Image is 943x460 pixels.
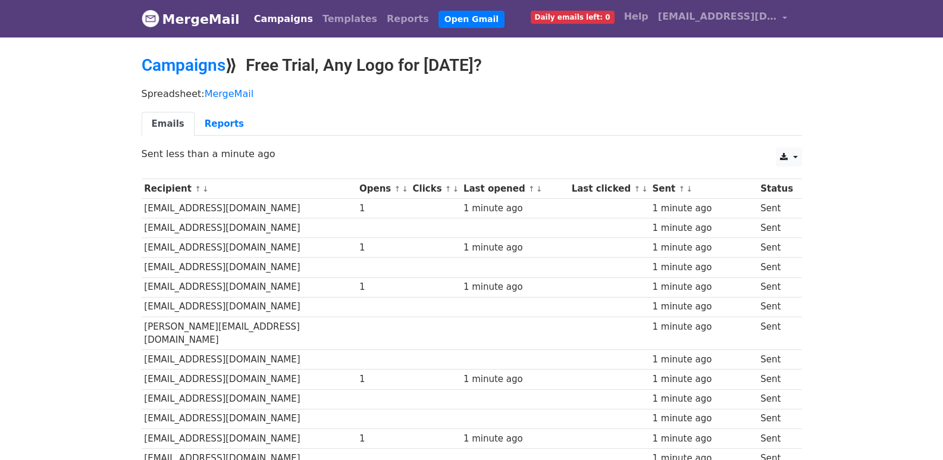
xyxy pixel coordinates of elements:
[757,277,795,297] td: Sent
[438,11,505,28] a: Open Gmail
[142,238,357,258] td: [EMAIL_ADDRESS][DOMAIN_NAME]
[652,241,754,255] div: 1 minute ago
[453,184,459,193] a: ↓
[569,179,650,199] th: Last clicked
[526,5,619,29] a: Daily emails left: 0
[757,428,795,448] td: Sent
[356,179,410,199] th: Opens
[142,258,357,277] td: [EMAIL_ADDRESS][DOMAIN_NAME]
[652,280,754,294] div: 1 minute ago
[195,184,201,193] a: ↑
[142,297,357,317] td: [EMAIL_ADDRESS][DOMAIN_NAME]
[142,317,357,350] td: [PERSON_NAME][EMAIL_ADDRESS][DOMAIN_NAME]
[463,280,566,294] div: 1 minute ago
[884,403,943,460] iframe: Chat Widget
[142,148,802,160] p: Sent less than a minute ago
[757,317,795,350] td: Sent
[382,7,434,31] a: Reports
[652,261,754,274] div: 1 minute ago
[679,184,685,193] a: ↑
[142,7,240,32] a: MergeMail
[463,241,566,255] div: 1 minute ago
[359,241,407,255] div: 1
[653,5,792,33] a: [EMAIL_ADDRESS][DOMAIN_NAME]
[318,7,382,31] a: Templates
[658,10,777,24] span: [EMAIL_ADDRESS][DOMAIN_NAME]
[359,202,407,215] div: 1
[757,389,795,409] td: Sent
[757,370,795,389] td: Sent
[142,350,357,370] td: [EMAIL_ADDRESS][DOMAIN_NAME]
[142,55,225,75] a: Campaigns
[142,428,357,448] td: [EMAIL_ADDRESS][DOMAIN_NAME]
[463,432,566,446] div: 1 minute ago
[652,221,754,235] div: 1 minute ago
[650,179,758,199] th: Sent
[652,202,754,215] div: 1 minute ago
[410,179,460,199] th: Clicks
[142,55,802,76] h2: ⟫ Free Trial, Any Logo for [DATE]?
[142,218,357,238] td: [EMAIL_ADDRESS][DOMAIN_NAME]
[652,353,754,367] div: 1 minute ago
[757,258,795,277] td: Sent
[634,184,640,193] a: ↑
[463,202,566,215] div: 1 minute ago
[205,88,253,99] a: MergeMail
[757,199,795,218] td: Sent
[402,184,408,193] a: ↓
[686,184,693,193] a: ↓
[531,11,615,24] span: Daily emails left: 0
[142,370,357,389] td: [EMAIL_ADDRESS][DOMAIN_NAME]
[652,300,754,314] div: 1 minute ago
[757,218,795,238] td: Sent
[652,432,754,446] div: 1 minute ago
[202,184,209,193] a: ↓
[757,238,795,258] td: Sent
[652,373,754,386] div: 1 minute ago
[445,184,452,193] a: ↑
[142,179,357,199] th: Recipient
[463,373,566,386] div: 1 minute ago
[142,389,357,409] td: [EMAIL_ADDRESS][DOMAIN_NAME]
[359,373,407,386] div: 1
[142,112,195,136] a: Emails
[757,179,795,199] th: Status
[460,179,569,199] th: Last opened
[249,7,318,31] a: Campaigns
[619,5,653,29] a: Help
[394,184,400,193] a: ↑
[359,280,407,294] div: 1
[652,412,754,425] div: 1 minute ago
[195,112,254,136] a: Reports
[142,277,357,297] td: [EMAIL_ADDRESS][DOMAIN_NAME]
[528,184,535,193] a: ↑
[142,199,357,218] td: [EMAIL_ADDRESS][DOMAIN_NAME]
[536,184,543,193] a: ↓
[142,87,802,100] p: Spreadsheet:
[757,409,795,428] td: Sent
[359,432,407,446] div: 1
[652,392,754,406] div: 1 minute ago
[142,10,159,27] img: MergeMail logo
[757,350,795,370] td: Sent
[652,320,754,334] div: 1 minute ago
[142,409,357,428] td: [EMAIL_ADDRESS][DOMAIN_NAME]
[757,297,795,317] td: Sent
[641,184,648,193] a: ↓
